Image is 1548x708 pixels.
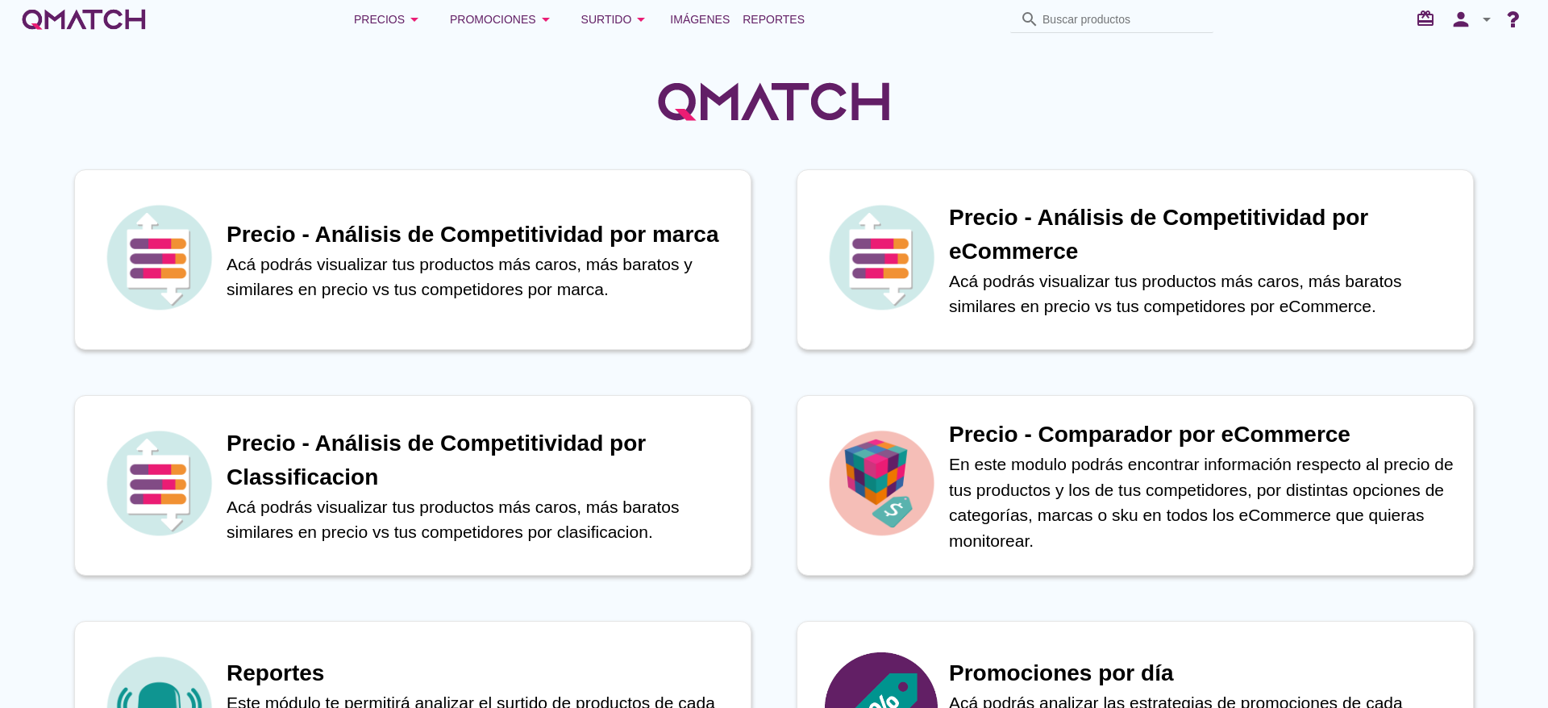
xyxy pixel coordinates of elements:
[227,252,734,302] p: Acá podrás visualizar tus productos más caros, más baratos y similares en precio vs tus competido...
[227,427,734,494] h1: Precio - Análisis de Competitividad por Classificacion
[450,10,556,29] div: Promociones
[743,10,805,29] span: Reportes
[664,3,736,35] a: Imágenes
[631,10,651,29] i: arrow_drop_down
[19,3,148,35] a: white-qmatch-logo
[653,61,895,142] img: QMatchLogo
[536,10,556,29] i: arrow_drop_down
[1445,8,1477,31] i: person
[341,3,437,35] button: Precios
[227,494,734,545] p: Acá podrás visualizar tus productos más caros, más baratos similares en precio vs tus competidore...
[1477,10,1496,29] i: arrow_drop_down
[52,395,774,576] a: iconPrecio - Análisis de Competitividad por ClassificacionAcá podrás visualizar tus productos más...
[102,201,215,314] img: icon
[581,10,651,29] div: Surtido
[774,395,1496,576] a: iconPrecio - Comparador por eCommerceEn este modulo podrás encontrar información respecto al prec...
[52,169,774,350] a: iconPrecio - Análisis de Competitividad por marcaAcá podrás visualizar tus productos más caros, m...
[354,10,424,29] div: Precios
[949,269,1457,319] p: Acá podrás visualizar tus productos más caros, más baratos similares en precio vs tus competidore...
[949,418,1457,452] h1: Precio - Comparador por eCommerce
[102,427,215,539] img: icon
[227,656,734,690] h1: Reportes
[1020,10,1039,29] i: search
[949,656,1457,690] h1: Promociones por día
[1042,6,1204,32] input: Buscar productos
[774,169,1496,350] a: iconPrecio - Análisis de Competitividad por eCommerceAcá podrás visualizar tus productos más caro...
[949,201,1457,269] h1: Precio - Análisis de Competitividad por eCommerce
[949,452,1457,553] p: En este modulo podrás encontrar información respecto al precio de tus productos y los de tus comp...
[670,10,730,29] span: Imágenes
[1416,9,1442,28] i: redeem
[405,10,424,29] i: arrow_drop_down
[568,3,664,35] button: Surtido
[825,201,938,314] img: icon
[736,3,811,35] a: Reportes
[825,427,938,539] img: icon
[437,3,568,35] button: Promociones
[227,218,734,252] h1: Precio - Análisis de Competitividad por marca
